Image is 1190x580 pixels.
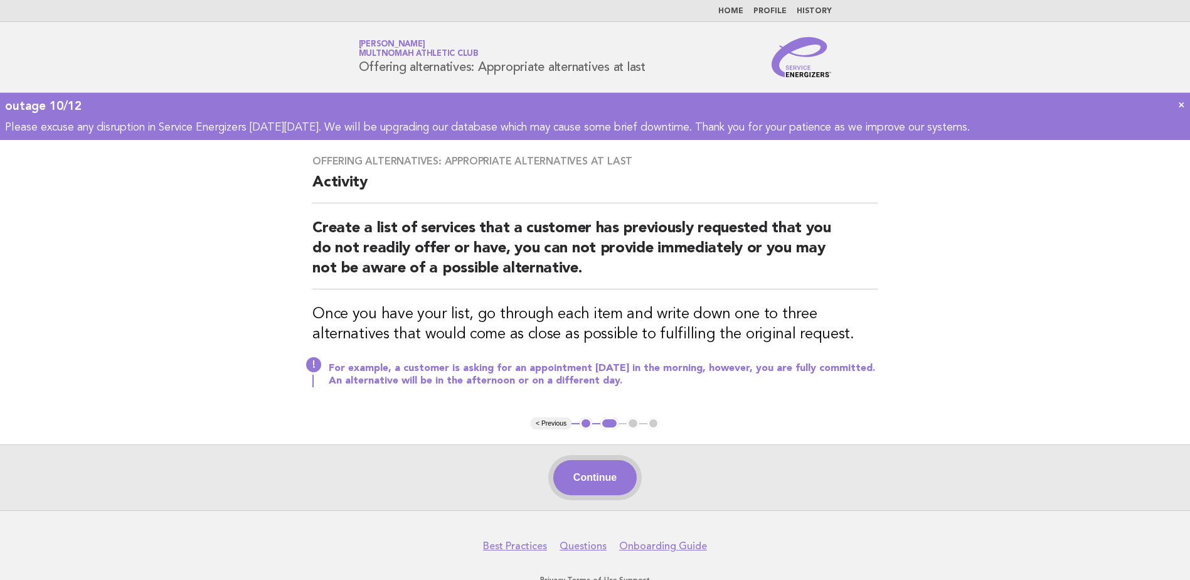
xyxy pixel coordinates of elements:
button: 2 [600,417,619,430]
a: × [1178,98,1185,111]
a: Home [718,8,743,15]
a: Best Practices [483,540,547,552]
button: < Previous [531,417,571,430]
button: 1 [580,417,592,430]
p: Please excuse any disruption in Service Energizers [DATE][DATE]. We will be upgrading our databas... [5,121,1185,135]
span: Multnomah Athletic Club [359,50,479,58]
img: Service Energizers [772,37,832,77]
div: outage 10/12 [5,98,1185,114]
h2: Create a list of services that a customer has previously requested that you do not readily offer ... [312,218,878,289]
a: [PERSON_NAME]Multnomah Athletic Club [359,40,479,58]
button: Continue [553,460,637,495]
a: Profile [753,8,787,15]
h3: Offering alternatives: Appropriate alternatives at last [312,155,878,168]
h3: Once you have your list, go through each item and write down one to three alternatives that would... [312,304,878,345]
p: For example, a customer is asking for an appointment [DATE] in the morning, however, you are full... [329,362,878,387]
h2: Activity [312,173,878,203]
a: History [797,8,832,15]
a: Onboarding Guide [619,540,707,552]
a: Questions [560,540,607,552]
h1: Offering alternatives: Appropriate alternatives at last [359,41,645,73]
